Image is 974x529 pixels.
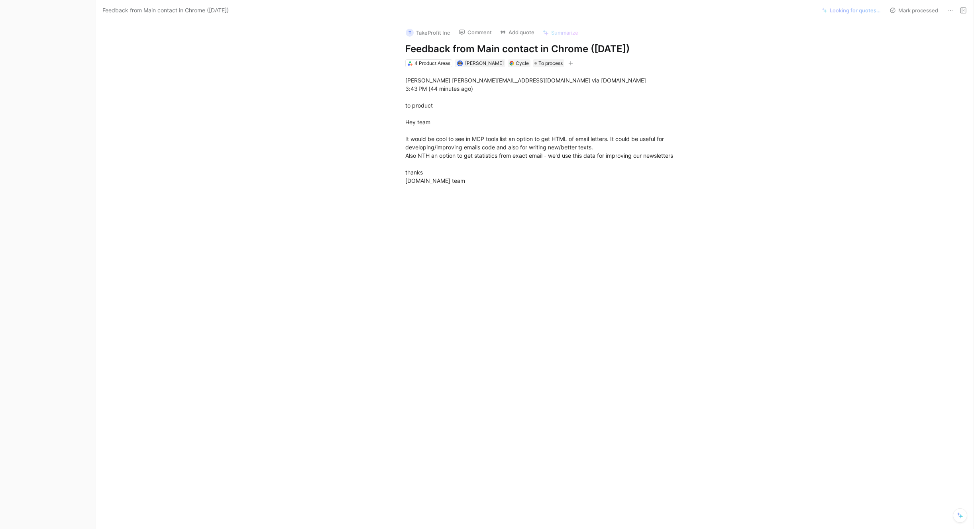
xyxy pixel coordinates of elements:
span: Feedback from Main contact in Chrome ([DATE]) [102,6,229,15]
span: [PERSON_NAME] [465,60,504,66]
div: [PERSON_NAME] [PERSON_NAME][EMAIL_ADDRESS][DOMAIN_NAME] via [DOMAIN_NAME] 3:43 PM (44 minutes ago... [405,76,681,185]
button: Mark processed [886,5,942,16]
button: Comment [455,27,495,38]
span: To process [538,59,563,67]
div: Cycle [516,59,529,67]
div: 4 Product Areas [414,59,450,67]
div: To process [533,59,564,67]
button: Looking for quotes… [818,5,884,16]
button: Add quote [496,27,538,38]
button: Summarize [539,27,582,38]
button: TTakeProfit Inc [402,27,454,39]
h1: Feedback from Main contact in Chrome ([DATE]) [405,43,681,55]
div: T [406,29,414,37]
span: Summarize [551,29,578,36]
img: avatar [458,61,462,65]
